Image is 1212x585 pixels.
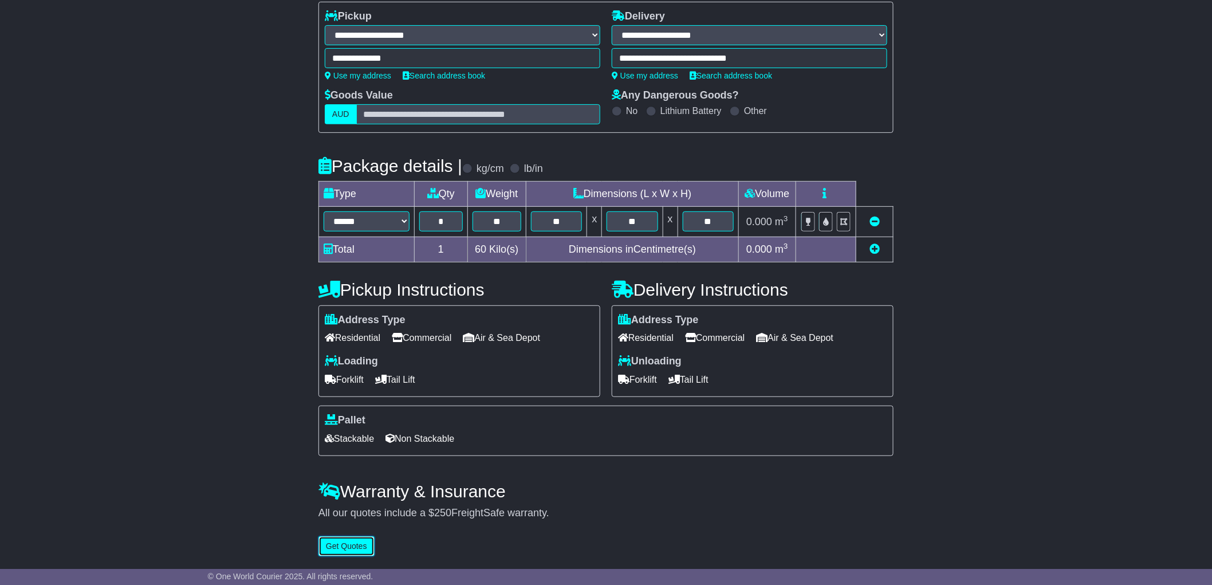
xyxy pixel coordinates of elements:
[325,371,364,388] span: Forklift
[612,71,678,80] a: Use my address
[325,414,365,427] label: Pallet
[475,244,486,255] span: 60
[738,182,796,207] td: Volume
[524,163,543,175] label: lb/in
[757,329,834,347] span: Air & Sea Depot
[325,355,378,368] label: Loading
[375,371,415,388] span: Tail Lift
[746,216,772,227] span: 0.000
[587,207,602,237] td: x
[869,216,880,227] a: Remove this item
[690,71,772,80] a: Search address book
[477,163,504,175] label: kg/cm
[392,329,451,347] span: Commercial
[618,355,682,368] label: Unloading
[618,314,699,327] label: Address Type
[668,371,709,388] span: Tail Lift
[618,371,657,388] span: Forklift
[325,430,374,447] span: Stackable
[325,314,406,327] label: Address Type
[325,104,357,124] label: AUD
[434,507,451,519] span: 250
[612,89,739,102] label: Any Dangerous Goods?
[318,482,894,501] h4: Warranty & Insurance
[325,89,393,102] label: Goods Value
[318,507,894,520] div: All our quotes include a $ FreightSafe warranty.
[325,71,391,80] a: Use my address
[325,10,372,23] label: Pickup
[744,105,767,116] label: Other
[318,280,600,299] h4: Pickup Instructions
[526,237,739,262] td: Dimensions in Centimetre(s)
[325,329,380,347] span: Residential
[319,182,415,207] td: Type
[784,242,788,250] sup: 3
[318,156,462,175] h4: Package details |
[403,71,485,80] a: Search address book
[415,182,468,207] td: Qty
[463,329,541,347] span: Air & Sea Depot
[660,105,722,116] label: Lithium Battery
[685,329,745,347] span: Commercial
[626,105,638,116] label: No
[775,244,788,255] span: m
[746,244,772,255] span: 0.000
[526,182,739,207] td: Dimensions (L x W x H)
[385,430,454,447] span: Non Stackable
[775,216,788,227] span: m
[869,244,880,255] a: Add new item
[467,182,526,207] td: Weight
[319,237,415,262] td: Total
[663,207,678,237] td: x
[318,536,375,556] button: Get Quotes
[612,10,665,23] label: Delivery
[415,237,468,262] td: 1
[467,237,526,262] td: Kilo(s)
[618,329,674,347] span: Residential
[612,280,894,299] h4: Delivery Instructions
[208,572,373,581] span: © One World Courier 2025. All rights reserved.
[784,214,788,223] sup: 3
